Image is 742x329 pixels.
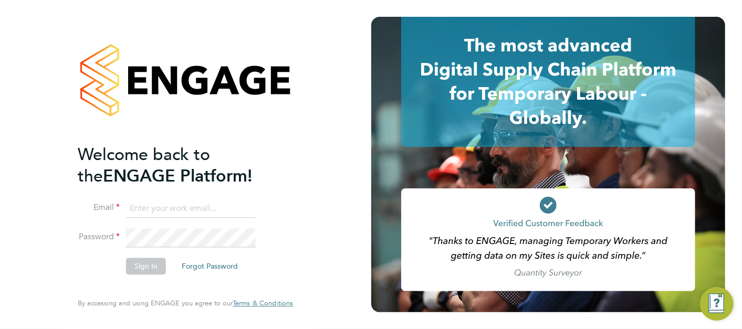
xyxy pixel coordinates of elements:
[126,199,256,218] input: Enter your work email...
[233,300,293,308] a: Terms & Conditions
[78,203,120,214] label: Email
[78,299,293,308] span: By accessing and using ENGAGE you agree to our
[233,299,293,308] span: Terms & Conditions
[126,258,166,274] button: Sign In
[78,232,120,243] label: Password
[700,287,734,321] button: Engage Resource Center
[173,258,246,274] button: Forgot Password
[78,144,283,187] h2: ENGAGE Platform!
[78,144,210,186] span: Welcome back to the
